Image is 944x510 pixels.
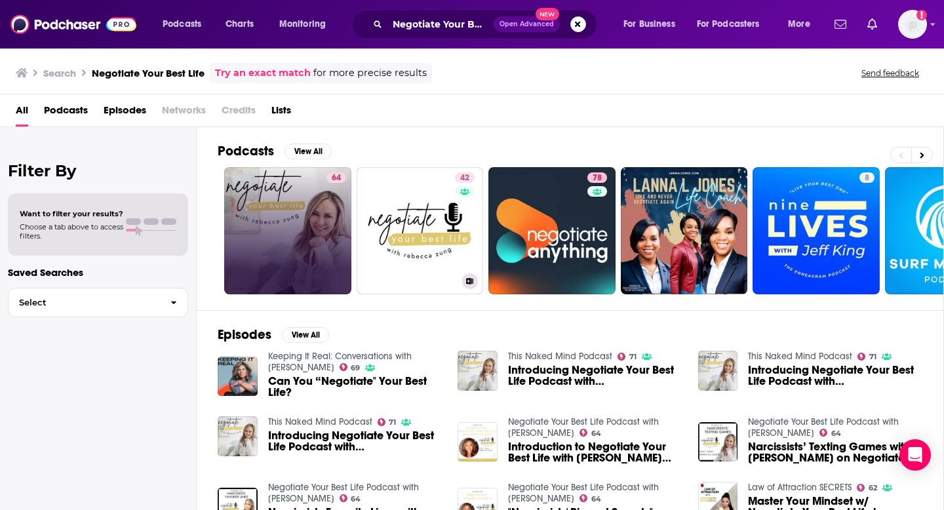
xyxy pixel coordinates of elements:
h2: Podcasts [218,143,274,159]
span: Introduction to Negotiate Your Best Life with [PERSON_NAME] #200 [508,441,682,463]
span: 78 [593,172,602,185]
button: View All [282,327,329,343]
a: This Naked Mind Podcast [748,351,852,362]
a: 64 [580,494,601,502]
h3: Negotiate Your Best Life [92,67,205,79]
a: Show notifications dropdown [862,13,882,35]
button: open menu [614,14,692,35]
span: 71 [629,354,637,360]
div: Search podcasts, credits, & more... [364,9,610,39]
button: open menu [270,14,343,35]
a: All [16,100,28,127]
button: open menu [779,14,827,35]
a: Charts [217,14,262,35]
span: 69 [351,365,360,371]
a: This Naked Mind Podcast [268,416,372,427]
span: 62 [869,485,877,491]
button: open menu [688,14,779,35]
a: Narcissists’ Texting Games with Rebecca Zung on Negotiate Your Best Life #356 [748,441,922,463]
a: 8 [859,172,875,183]
a: 71 [378,418,397,426]
a: Introducing Negotiate Your Best Life Podcast with Rebecca Zung [508,364,682,387]
a: Negotiate Your Best Life Podcast with Rebecca Zung [508,482,659,504]
span: 64 [351,496,361,502]
span: Choose a tab above to access filters. [20,222,123,241]
span: New [536,8,559,20]
button: open menu [153,14,218,35]
a: Episodes [104,100,146,127]
span: Open Advanced [500,21,554,28]
div: Open Intercom Messenger [899,439,931,471]
span: 71 [389,420,396,425]
a: 69 [340,363,361,371]
span: Charts [226,15,254,33]
span: Narcissists’ Texting Games with [PERSON_NAME] on Negotiate Your Best Life #356 [748,441,922,463]
span: For Podcasters [697,15,760,33]
button: View All [285,144,332,159]
button: Show profile menu [898,10,927,39]
span: Want to filter your results? [20,209,123,218]
a: Introducing Negotiate Your Best Life Podcast with Rebecca Zung [748,364,922,387]
img: Introducing Negotiate Your Best Life Podcast with Rebecca Zung [458,351,498,391]
a: 64 [224,167,351,294]
a: 64 [340,494,361,502]
a: Law of Attraction SECRETS [748,482,852,493]
span: Introducing Negotiate Your Best Life Podcast with [PERSON_NAME] [748,364,922,387]
h2: Episodes [218,326,271,343]
img: Introduction to Negotiate Your Best Life with Rebecca Zung #200 [458,422,498,462]
a: Negotiate Your Best Life Podcast with Rebecca Zung [748,416,899,439]
a: Podcasts [44,100,88,127]
a: Negotiate Your Best Life Podcast with Rebecca Zung [268,482,419,504]
span: Podcasts [163,15,201,33]
span: Networks [162,100,206,127]
span: 64 [591,496,601,502]
a: 71 [857,353,876,361]
a: 64 [819,429,841,437]
img: Can You “Negotiate" Your Best Life? [218,357,258,397]
a: 78 [587,172,607,183]
h3: Negotiate Your Best Life [362,276,457,287]
img: Introducing Negotiate Your Best Life Podcast with Rebecca Zung [218,416,258,456]
span: for more precise results [313,66,427,81]
input: Search podcasts, credits, & more... [387,14,494,35]
a: 42 [455,172,475,183]
h2: Filter By [8,161,188,180]
img: User Profile [898,10,927,39]
a: 8 [753,167,880,294]
span: 64 [591,431,601,437]
a: Show notifications dropdown [829,13,852,35]
img: Narcissists’ Texting Games with Rebecca Zung on Negotiate Your Best Life #356 [698,422,738,462]
svg: Add a profile image [916,10,927,20]
span: Credits [222,100,256,127]
span: 71 [869,354,876,360]
a: 64 [326,172,346,183]
a: 62 [857,484,877,492]
a: Try an exact match [215,66,311,81]
img: Podchaser - Follow, Share and Rate Podcasts [10,12,136,37]
button: Send feedback [857,68,923,79]
a: Lists [271,100,291,127]
a: PodcastsView All [218,143,332,159]
a: Introduction to Negotiate Your Best Life with Rebecca Zung #200 [508,441,682,463]
span: 42 [460,172,469,185]
span: Logged in as megcassidy [898,10,927,39]
span: More [788,15,810,33]
span: Monitoring [279,15,326,33]
a: 71 [618,353,637,361]
img: Introducing Negotiate Your Best Life Podcast with Rebecca Zung [698,351,738,391]
a: 78 [488,167,616,294]
h3: Search [43,67,76,79]
span: Introducing Negotiate Your Best Life Podcast with [PERSON_NAME] [268,430,442,452]
button: Select [8,288,188,317]
a: Can You “Negotiate" Your Best Life? [268,376,442,398]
